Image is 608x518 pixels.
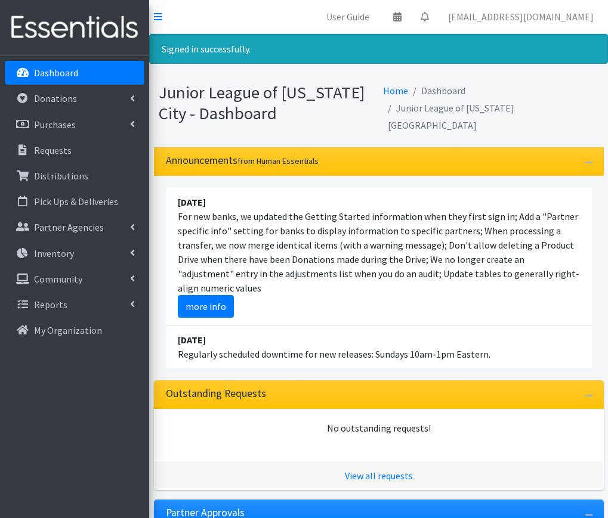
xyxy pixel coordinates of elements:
[5,86,144,110] a: Donations
[166,387,266,400] h3: Outstanding Requests
[5,267,144,291] a: Community
[34,67,78,79] p: Dashboard
[166,325,592,368] li: Regularly scheduled downtime for new releases: Sundays 10am-1pm Eastern.
[159,82,375,123] h1: Junior League of [US_STATE] City - Dashboard
[5,61,144,85] a: Dashboard
[166,421,592,435] div: No outstanding requests!
[178,334,206,346] strong: [DATE]
[34,119,76,131] p: Purchases
[317,5,379,29] a: User Guide
[5,164,144,188] a: Distributions
[166,154,319,167] h3: Announcements
[5,190,144,213] a: Pick Ups & Deliveries
[34,144,72,156] p: Requests
[383,100,599,134] li: Junior League of [US_STATE][GEOGRAPHIC_DATA]
[178,295,234,318] a: more info
[166,188,592,325] li: For new banks, we updated the Getting Started information when they first sign in; Add a "Partner...
[5,215,144,239] a: Partner Agencies
[34,247,74,259] p: Inventory
[34,273,82,285] p: Community
[439,5,603,29] a: [EMAIL_ADDRESS][DOMAIN_NAME]
[383,85,408,97] a: Home
[237,156,319,166] small: from Human Essentials
[5,8,144,48] img: HumanEssentials
[5,241,144,265] a: Inventory
[5,113,144,137] a: Purchases
[149,34,608,64] div: Signed in successfully.
[5,293,144,317] a: Reports
[34,324,102,336] p: My Organization
[34,299,67,311] p: Reports
[345,470,413,482] a: View all requests
[178,196,206,208] strong: [DATE]
[34,170,88,182] p: Distributions
[5,318,144,342] a: My Organization
[5,138,144,162] a: Requests
[34,221,104,233] p: Partner Agencies
[408,82,465,100] li: Dashboard
[34,92,77,104] p: Donations
[34,196,118,207] p: Pick Ups & Deliveries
